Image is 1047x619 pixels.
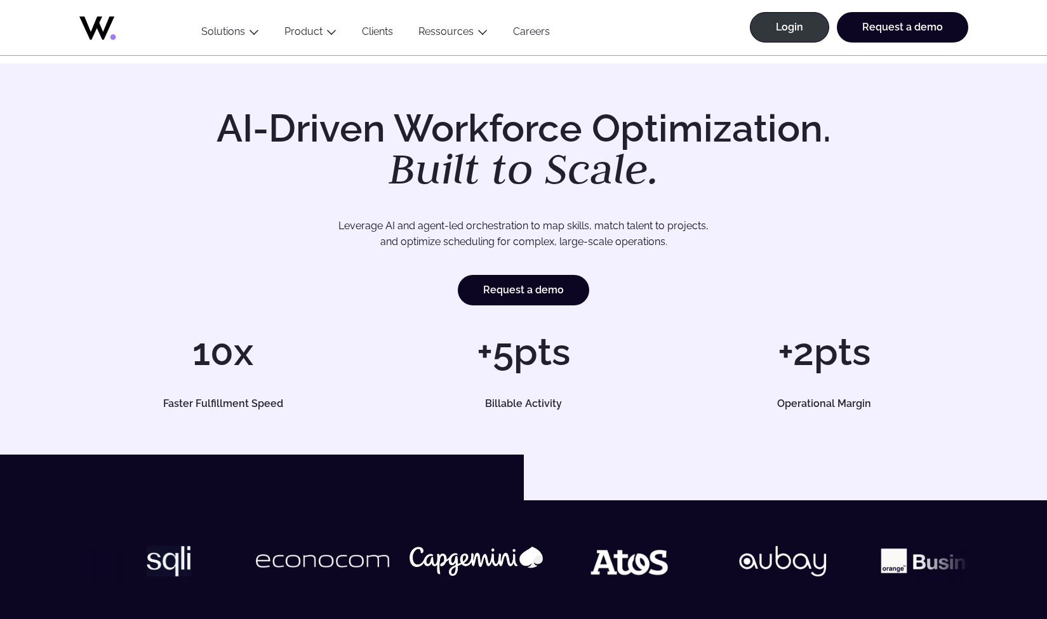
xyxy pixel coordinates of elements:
button: Ressources [406,25,500,43]
a: Product [284,25,323,37]
h1: +2pts [680,333,968,371]
iframe: Chatbot [963,535,1029,601]
h1: 10x [79,333,367,371]
a: Careers [500,25,563,43]
h1: AI-Driven Workforce Optimization. [199,109,849,190]
h5: Faster Fulfillment Speed [93,399,352,409]
button: Solutions [189,25,272,43]
em: Built to Scale. [389,140,659,196]
a: Request a demo [837,12,968,43]
button: Product [272,25,349,43]
h1: +5pts [380,333,667,371]
a: Login [750,12,829,43]
a: Clients [349,25,406,43]
p: Leverage AI and agent-led orchestration to map skills, match talent to projects, and optimize sch... [124,218,924,250]
a: Request a demo [458,275,589,305]
h5: Operational Margin [695,399,954,409]
h5: Billable Activity [394,399,653,409]
a: Ressources [418,25,474,37]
